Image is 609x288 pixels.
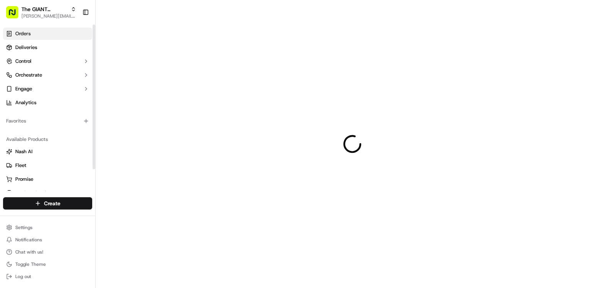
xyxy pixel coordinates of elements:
span: Create [44,200,60,207]
span: Pylon [76,169,93,175]
div: 💻 [65,151,71,157]
span: Orchestrate [15,72,42,79]
button: Nash AI [3,146,92,158]
a: Powered byPylon [54,169,93,175]
p: Welcome 👋 [8,31,139,43]
button: Toggle Theme [3,259,92,270]
button: Notifications [3,234,92,245]
button: Start new chat [130,75,139,85]
span: Promise [15,176,33,183]
div: Available Products [3,133,92,146]
span: Analytics [15,99,36,106]
button: The GIANT Company [21,5,68,13]
a: Nash AI [6,148,89,155]
button: Orchestrate [3,69,92,81]
span: Toggle Theme [15,261,46,267]
span: Chat with us! [15,249,43,255]
button: [PERSON_NAME][EMAIL_ADDRESS][PERSON_NAME][DOMAIN_NAME] [21,13,76,19]
div: 📗 [8,151,14,157]
div: Past conversations [8,100,51,106]
span: API Documentation [72,151,123,158]
button: Settings [3,222,92,233]
a: Promise [6,176,89,183]
button: Control [3,55,92,67]
div: Start new chat [26,73,125,81]
button: Engage [3,83,92,95]
button: The GIANT Company[PERSON_NAME][EMAIL_ADDRESS][PERSON_NAME][DOMAIN_NAME] [3,3,79,21]
div: We're available if you need us! [26,81,97,87]
button: Promise [3,173,92,185]
span: Log out [15,273,31,280]
button: Product Catalog [3,187,92,199]
span: Control [15,58,31,65]
img: Nash [8,8,23,23]
span: Fleet [15,162,26,169]
span: Nash AI [15,148,33,155]
span: Settings [15,224,33,231]
button: See all [119,98,139,107]
input: Got a question? Start typing here... [20,49,138,57]
span: [DATE] [25,119,41,125]
span: Deliveries [15,44,37,51]
img: 1736555255976-a54dd68f-1ca7-489b-9aae-adbdc363a1c4 [8,73,21,87]
span: Notifications [15,237,42,243]
button: Create [3,197,92,209]
span: Engage [15,85,32,92]
a: Deliveries [3,41,92,54]
button: Chat with us! [3,247,92,257]
span: Knowledge Base [15,151,59,158]
a: Fleet [6,162,89,169]
a: 📗Knowledge Base [5,147,62,161]
button: Fleet [3,159,92,172]
div: Favorites [3,115,92,127]
button: Log out [3,271,92,282]
span: Product Catalog [15,190,52,196]
a: Analytics [3,97,92,109]
a: Product Catalog [6,190,89,196]
a: Orders [3,28,92,40]
span: Orders [15,30,31,37]
a: 💻API Documentation [62,147,126,161]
